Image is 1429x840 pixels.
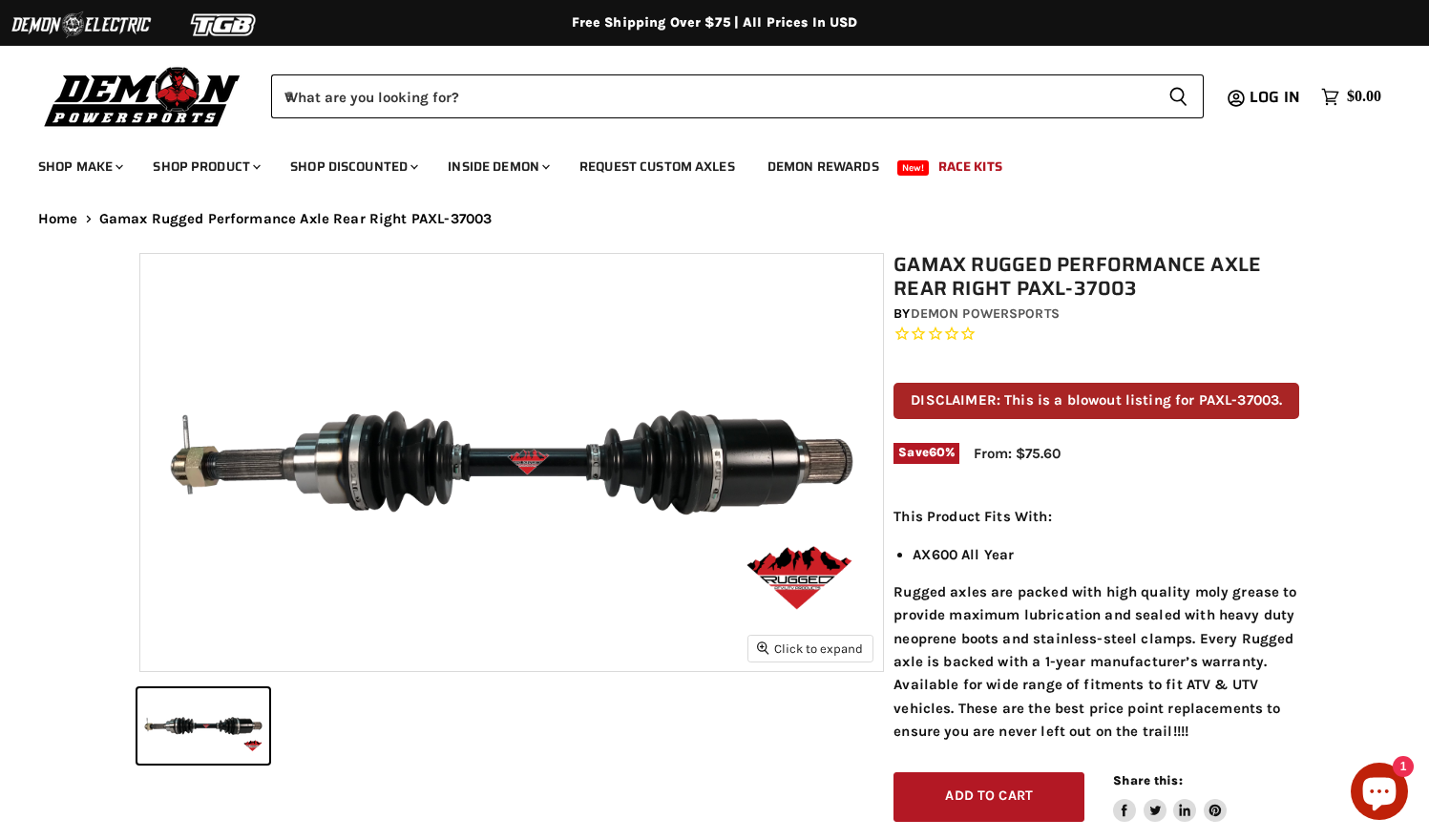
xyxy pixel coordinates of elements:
[10,7,153,43] img: Demon Electric Logo 2
[753,147,893,186] a: Demon Rewards
[271,74,1153,118] input: When autocomplete results are available use up and down arrows to review and enter to select
[24,147,135,186] a: Shop Make
[757,641,863,656] span: Click to expand
[140,254,882,671] img: Gamax Rugged Performance Axle Rear Right PAXL-37003
[24,139,1376,186] ul: Main menu
[565,147,749,186] a: Request Custom Axles
[974,445,1061,462] span: From: $75.60
[138,147,272,186] a: Shop Product
[1113,773,1182,787] span: Share this:
[945,787,1033,804] span: Add to cart
[913,543,1299,566] li: AX600 All Year
[1153,74,1204,118] button: Search
[893,772,1084,823] button: Add to cart
[893,505,1299,743] div: Rugged axles are packed with high quality moly grease to provide maximum lubrication and sealed w...
[1250,85,1300,109] span: Log in
[911,305,1060,322] a: Demon Powersports
[897,160,930,176] span: New!
[893,443,959,464] span: Save %
[1345,763,1414,825] inbox-online-store-chat: Shopify online store chat
[433,147,561,186] a: Inside Demon
[1241,89,1312,106] a: Log in
[893,325,1299,345] span: Rated 0.0 out of 5 stars 0 reviews
[38,211,78,227] a: Home
[924,147,1017,186] a: Race Kits
[929,445,945,459] span: 60
[153,7,296,43] img: TGB Logo 2
[893,383,1299,418] p: DISCLAIMER: This is a blowout listing for PAXL-37003.
[893,304,1299,325] div: by
[748,636,872,661] button: Click to expand
[893,253,1299,301] h1: Gamax Rugged Performance Axle Rear Right PAXL-37003
[893,505,1299,528] p: This Product Fits With:
[1347,88,1381,106] span: $0.00
[276,147,430,186] a: Shop Discounted
[137,688,269,764] button: Gamax Rugged Performance Axle Rear Right PAXL-37003 thumbnail
[99,211,493,227] span: Gamax Rugged Performance Axle Rear Right PAXL-37003
[1312,83,1391,111] a: $0.00
[1113,772,1227,823] aside: Share this:
[271,74,1204,118] form: Product
[38,62,247,130] img: Demon Powersports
